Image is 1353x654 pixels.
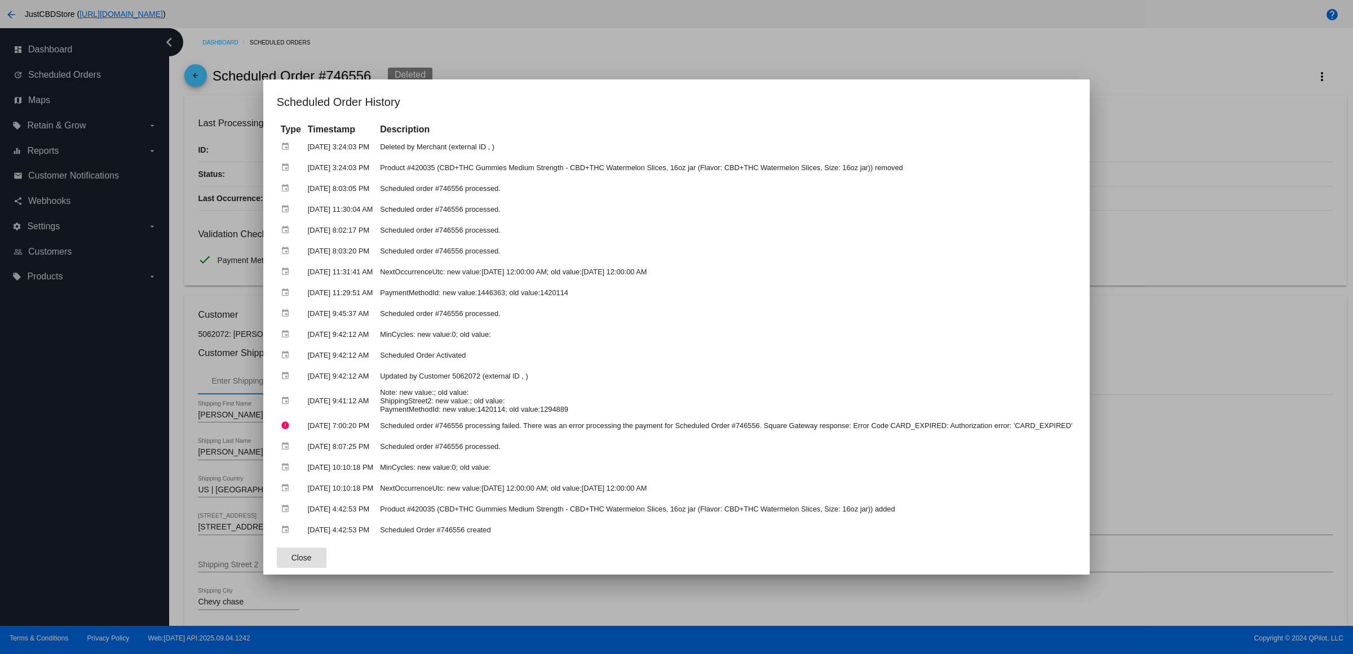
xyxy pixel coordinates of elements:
[281,284,294,301] mat-icon: event
[377,478,1075,498] td: NextOccurrenceUtc: new value:[DATE] 12:00:00 AM; old value:[DATE] 12:00:00 AM
[305,457,376,477] td: [DATE] 10:10:18 PM
[377,262,1075,282] td: NextOccurrenceUtc: new value:[DATE] 12:00:00 AM; old value:[DATE] 12:00:00 AM
[305,499,376,519] td: [DATE] 4:42:53 PM
[377,220,1075,240] td: Scheduled order #746556 processed.
[305,283,376,302] td: [DATE] 11:29:51 AM
[305,437,376,456] td: [DATE] 8:07:25 PM
[377,158,1075,177] td: Product #420035 (CBD+THC Gummies Medium Strength - CBD+THC Watermelon Slices, 16oz jar (Flavor: C...
[377,283,1075,302] td: PaymentMethodId: new value:1446363; old value:1420114
[305,262,376,282] td: [DATE] 11:31:41 AM
[305,179,376,198] td: [DATE] 8:03:05 PM
[377,345,1075,365] td: Scheduled Order Activated
[305,416,376,435] td: [DATE] 7:00:20 PM
[305,199,376,219] td: [DATE] 11:30:04 AM
[281,438,294,455] mat-icon: event
[377,241,1075,261] td: Scheduled order #746556 processed.
[281,180,294,197] mat-icon: event
[305,304,376,323] td: [DATE] 9:45:37 AM
[377,304,1075,323] td: Scheduled order #746556 processed.
[281,305,294,322] mat-icon: event
[281,326,294,343] mat-icon: event
[305,345,376,365] td: [DATE] 9:42:12 AM
[281,346,294,364] mat-icon: event
[377,457,1075,477] td: MinCycles: new value:0; old value:
[281,138,294,155] mat-icon: event
[305,366,376,386] td: [DATE] 9:42:12 AM
[305,123,376,136] th: Timestamp
[377,179,1075,198] td: Scheduled order #746556 processed.
[281,367,294,385] mat-icon: event
[281,221,294,239] mat-icon: event
[377,499,1075,519] td: Product #420035 (CBD+THC Gummies Medium Strength - CBD+THC Watermelon Slices, 16oz jar (Flavor: C...
[281,417,294,434] mat-icon: error
[305,158,376,177] td: [DATE] 3:24:03 PM
[305,137,376,157] td: [DATE] 3:24:03 PM
[278,123,304,136] th: Type
[377,366,1075,386] td: Updated by Customer 5062072 (external ID , )
[305,520,376,540] td: [DATE] 4:42:53 PM
[377,324,1075,344] td: MinCycles: new value:0; old value:
[291,553,312,562] span: Close
[281,159,294,176] mat-icon: event
[377,416,1075,435] td: Scheduled order #746556 processing failed. There was an error processing the payment for Schedule...
[377,123,1075,136] th: Description
[281,521,294,539] mat-icon: event
[281,459,294,476] mat-icon: event
[377,437,1075,456] td: Scheduled order #746556 processed.
[377,199,1075,219] td: Scheduled order #746556 processed.
[305,478,376,498] td: [DATE] 10:10:18 PM
[277,93,1077,111] h1: Scheduled Order History
[305,387,376,415] td: [DATE] 9:41:12 AM
[305,324,376,344] td: [DATE] 9:42:12 AM
[281,479,294,497] mat-icon: event
[281,263,294,281] mat-icon: event
[377,520,1075,540] td: Scheduled Order #746556 created
[377,387,1075,415] td: Note: new value:; old value: ShippingStreet2: new value:; old value: PaymentMethodId: new value:1...
[281,392,294,410] mat-icon: event
[281,242,294,260] mat-icon: event
[281,201,294,218] mat-icon: event
[281,500,294,518] mat-icon: event
[277,548,326,568] button: Close dialog
[305,220,376,240] td: [DATE] 8:02:17 PM
[377,137,1075,157] td: Deleted by Merchant (external ID , )
[305,241,376,261] td: [DATE] 8:03:20 PM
